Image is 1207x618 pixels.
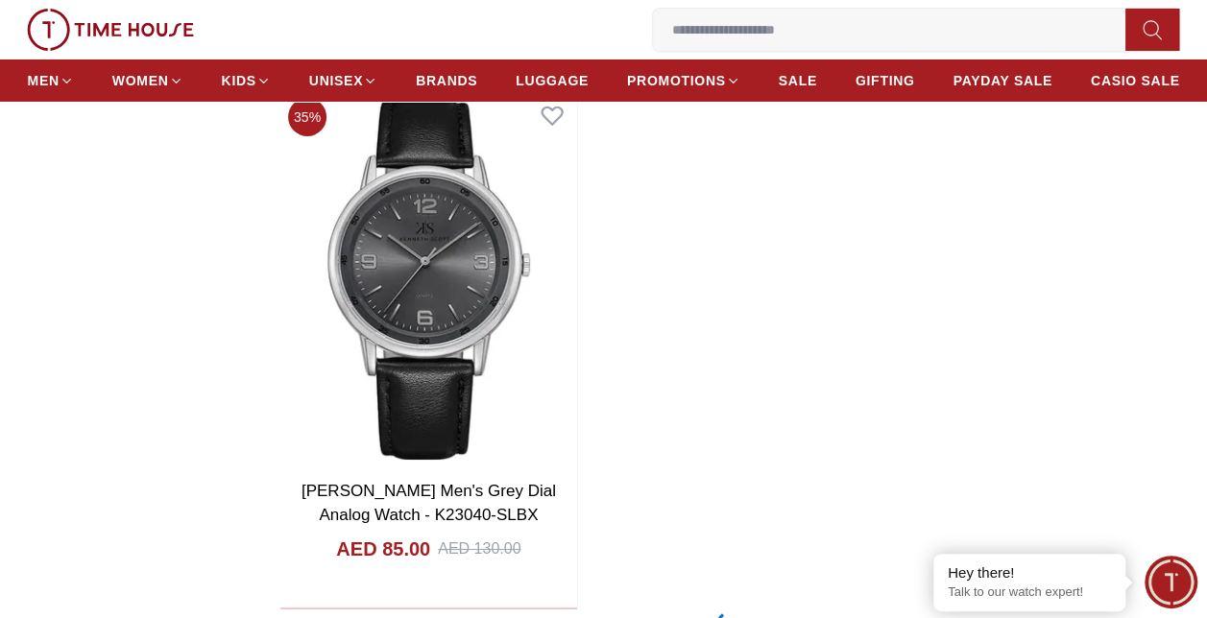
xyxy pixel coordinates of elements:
[336,535,430,562] h4: AED 85.00
[280,90,577,467] img: Kenneth Scott Men's Grey Dial Analog Watch - K23040-SLBX
[309,71,363,90] span: UNISEX
[516,63,589,98] a: LUGGAGE
[779,71,817,90] span: SALE
[27,9,194,51] img: ...
[1091,63,1180,98] a: CASIO SALE
[1091,71,1180,90] span: CASIO SALE
[856,63,915,98] a: GIFTING
[112,63,183,98] a: WOMEN
[856,71,915,90] span: GIFTING
[438,537,520,560] div: AED 130.00
[416,63,477,98] a: BRANDS
[948,563,1111,582] div: Hey there!
[779,63,817,98] a: SALE
[416,71,477,90] span: BRANDS
[288,98,326,136] span: 35 %
[627,63,740,98] a: PROMOTIONS
[1145,556,1197,608] div: Chat Widget
[222,71,256,90] span: KIDS
[516,71,589,90] span: LUGGAGE
[627,71,726,90] span: PROMOTIONS
[948,584,1111,601] p: Talk to our watch expert!
[953,71,1051,90] span: PAYDAY SALE
[302,482,556,525] a: [PERSON_NAME] Men's Grey Dial Analog Watch - K23040-SLBX
[222,63,271,98] a: KIDS
[28,71,60,90] span: MEN
[112,71,169,90] span: WOMEN
[953,63,1051,98] a: PAYDAY SALE
[309,63,377,98] a: UNISEX
[28,63,74,98] a: MEN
